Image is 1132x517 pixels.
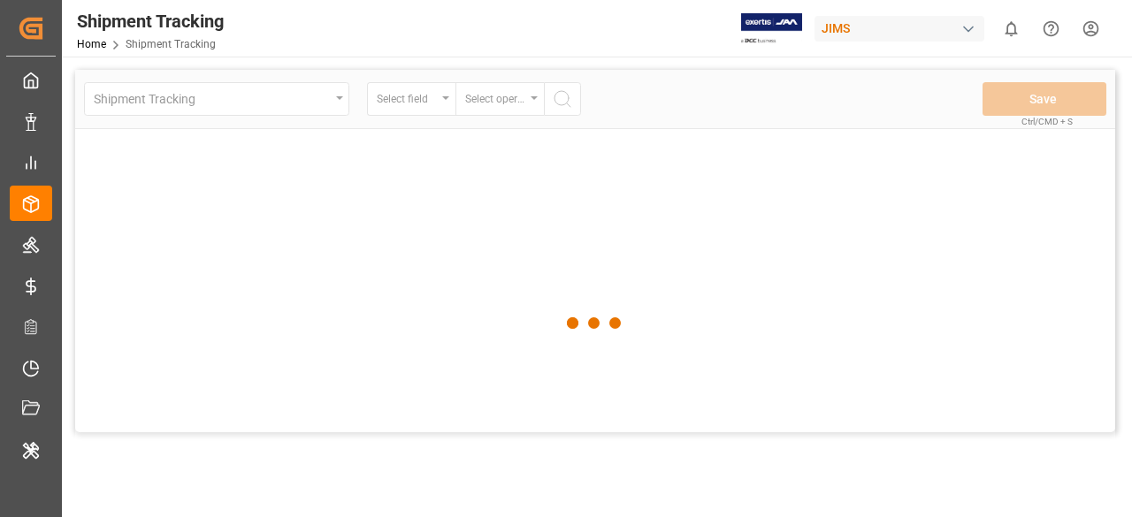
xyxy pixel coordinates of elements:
button: JIMS [815,11,991,45]
div: Shipment Tracking [77,8,224,34]
img: Exertis%20JAM%20-%20Email%20Logo.jpg_1722504956.jpg [741,13,802,44]
button: show 0 new notifications [991,9,1031,49]
div: JIMS [815,16,984,42]
a: Home [77,38,106,50]
button: Help Center [1031,9,1071,49]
